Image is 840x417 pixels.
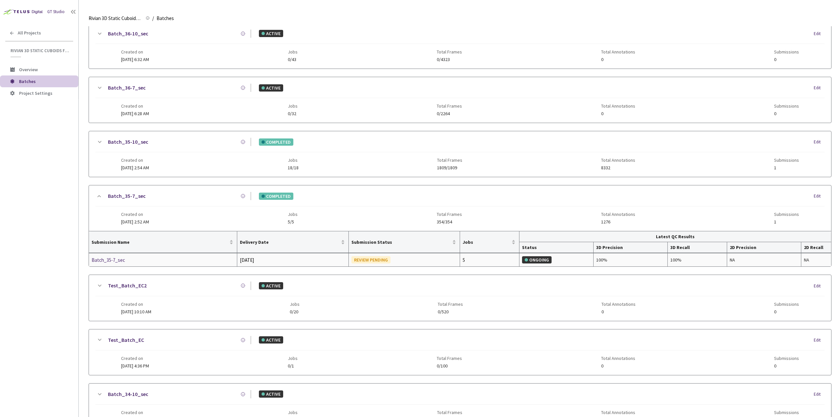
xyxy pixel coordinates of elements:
span: 0/20 [290,309,300,314]
span: Jobs [288,103,298,109]
span: 0 [774,111,799,116]
span: 0/4323 [437,57,462,62]
span: Total Frames [438,302,463,307]
div: Edit [814,139,825,145]
span: 18/18 [288,165,299,170]
span: Jobs [288,356,298,361]
div: ACTIVE [259,30,283,37]
span: Batches [19,78,36,84]
span: Submission Status [351,240,451,245]
span: Created on [121,157,149,163]
span: 1276 [601,219,635,224]
div: 100% [596,256,665,263]
div: Batch_36-10_secACTIVEEditCreated on[DATE] 6:32 AMJobs0/43Total Frames0/4323Total Annotations0Subm... [89,23,831,69]
div: GT Studio [47,9,65,15]
span: Created on [121,302,151,307]
span: Total Annotations [601,157,635,163]
th: Latest QC Results [519,231,831,242]
span: 0 [774,364,799,368]
span: Submission Name [92,240,228,245]
div: 100% [670,256,724,263]
div: Test_Batch_ECACTIVEEditCreated on[DATE] 4:36 PMJobs0/1Total Frames0/100Total Annotations0Submissi... [89,329,831,375]
span: 0 [601,57,635,62]
span: Created on [121,212,149,217]
span: Total Annotations [601,356,635,361]
span: 1 [774,219,799,224]
th: 2D Recall [801,242,831,253]
span: Submissions [774,103,799,109]
span: 5/5 [288,219,298,224]
span: 354/354 [437,219,462,224]
span: Overview [19,67,38,73]
th: Submission Name [89,231,237,253]
span: [DATE] 10:10 AM [121,309,151,315]
span: Total Frames [437,212,462,217]
div: ONGOING [522,256,552,263]
span: Total Annotations [601,410,635,415]
a: Batch_35-7_sec [108,192,146,200]
span: Submissions [774,356,799,361]
span: Total Frames [437,410,462,415]
span: Submissions [774,302,799,307]
div: Batch_36-7_secACTIVEEditCreated on[DATE] 6:28 AMJobs0/32Total Frames0/2264Total Annotations0Submi... [89,77,831,123]
div: NA [804,256,829,263]
span: Rivian 3D Static Cuboids fixed[2024-25] [89,14,142,22]
span: Jobs [288,157,299,163]
span: Submissions [774,212,799,217]
a: Batch_36-10_sec [108,30,148,38]
div: ACTIVE [259,336,283,344]
span: [DATE] 6:32 AM [121,56,149,62]
span: Jobs [463,240,510,245]
div: ACTIVE [259,84,283,92]
th: Submission Status [349,231,460,253]
span: Total Annotations [601,302,636,307]
a: Batch_35-7_sec [92,256,161,264]
div: NA [730,256,798,263]
span: 0/1 [288,364,298,368]
span: 0 [601,111,635,116]
div: COMPLETED [259,138,293,146]
a: Batch_36-7_sec [108,84,146,92]
span: 0 [601,309,636,314]
span: [DATE] 4:36 PM [121,363,149,369]
div: 5 [463,256,516,264]
span: 0/32 [288,111,298,116]
span: 0/2264 [437,111,462,116]
span: Created on [121,356,149,361]
th: 3D Precision [594,242,668,253]
span: Rivian 3D Static Cuboids fixed[2024-25] [10,48,69,53]
div: REVIEW PENDING [351,256,390,263]
span: All Projects [18,30,41,36]
div: Edit [814,283,825,289]
li: / [152,14,154,22]
span: Jobs [290,302,300,307]
span: Total Frames [437,49,462,54]
span: Created on [121,103,149,109]
div: ACTIVE [259,282,283,289]
span: 0/520 [438,309,463,314]
span: Created on [121,49,149,54]
div: [DATE] [240,256,346,264]
span: Jobs [288,49,298,54]
span: Jobs [288,212,298,217]
span: 1809/1809 [437,165,462,170]
span: Total Annotations [601,103,635,109]
a: Test_Batch_EC2 [108,281,147,290]
span: Total Annotations [601,212,635,217]
span: Created on [121,410,149,415]
span: Total Annotations [601,49,635,54]
th: Delivery Date [237,231,348,253]
span: [DATE] 2:52 AM [121,219,149,225]
div: Edit [814,391,825,398]
a: Batch_35-10_sec [108,138,148,146]
span: Total Frames [437,157,462,163]
span: 0 [774,57,799,62]
div: Edit [814,31,825,37]
div: Edit [814,193,825,199]
span: Project Settings [19,90,52,96]
div: Batch_35-10_secCOMPLETEDEditCreated on[DATE] 2:54 AMJobs18/18Total Frames1809/1809Total Annotatio... [89,131,831,177]
th: 2D Precision [727,242,801,253]
span: Submissions [774,49,799,54]
div: Edit [814,337,825,344]
span: Jobs [288,410,299,415]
